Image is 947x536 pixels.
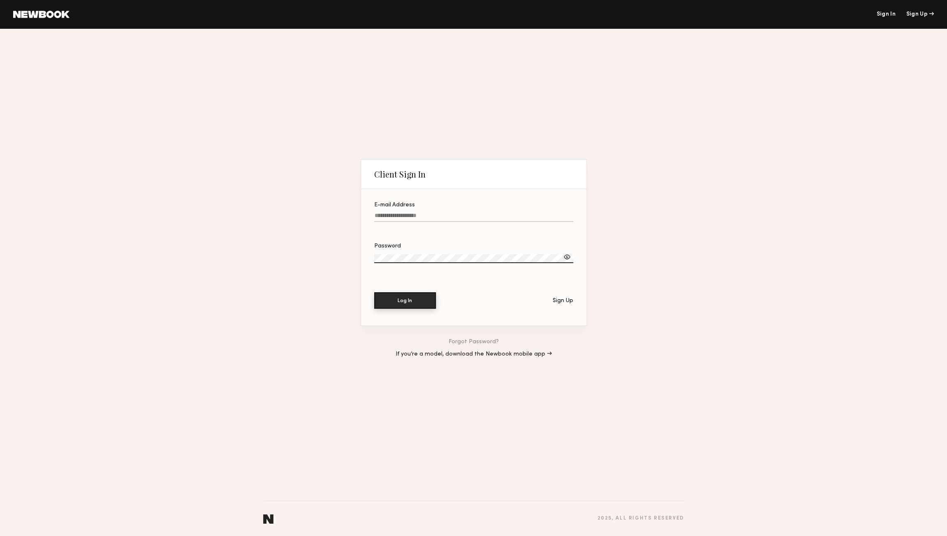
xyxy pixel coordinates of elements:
[374,169,426,179] div: Client Sign In
[597,516,684,521] div: 2025 , all rights reserved
[876,12,895,17] a: Sign In
[374,254,574,263] input: Password
[396,351,552,357] a: If you’re a model, download the Newbook mobile app →
[374,292,436,309] button: Log In
[449,339,499,345] a: Forgot Password?
[553,298,573,304] div: Sign Up
[374,243,573,249] div: Password
[374,213,573,222] input: E-mail Address
[374,202,573,208] div: E-mail Address
[906,12,934,17] div: Sign Up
